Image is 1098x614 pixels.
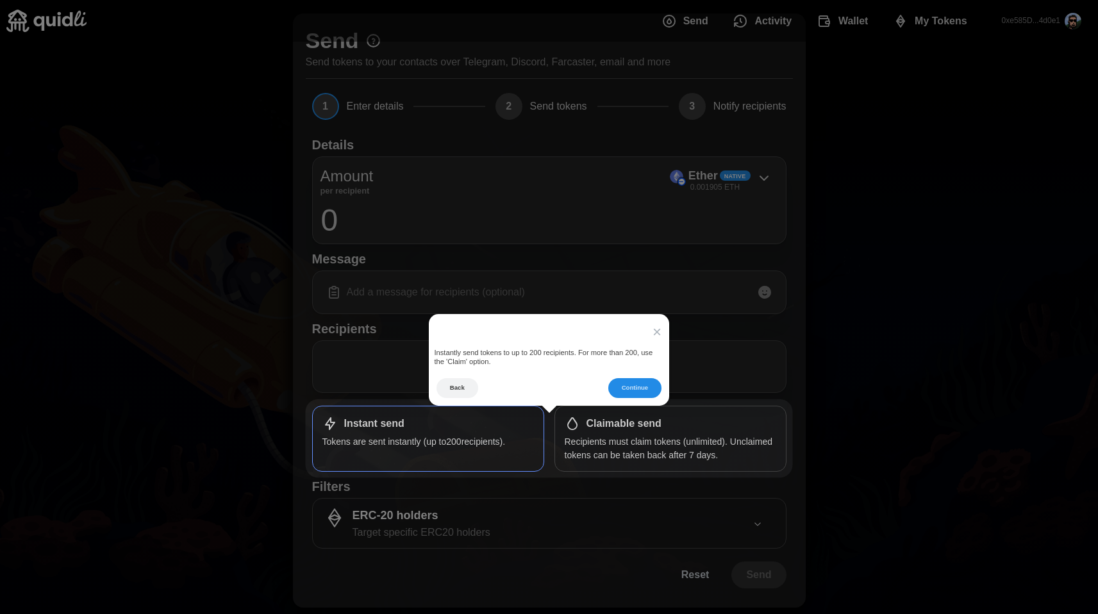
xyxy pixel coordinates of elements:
button: Continue [608,378,661,398]
p: Recipients must claim tokens (unlimited). Unclaimed tokens can be taken back after 7 days. [565,435,776,461]
button: Back [437,378,478,398]
div: Instantly send tokens to up to 200 recipients. For more than 200, use the 'Claim' option. [429,342,669,372]
h1: Instant send [344,417,404,431]
span: × [653,323,661,340]
button: Close Tour [653,322,661,342]
h1: Claimable send [586,417,661,431]
p: Tokens are sent instantly (up to 200 recipients). [322,435,534,448]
